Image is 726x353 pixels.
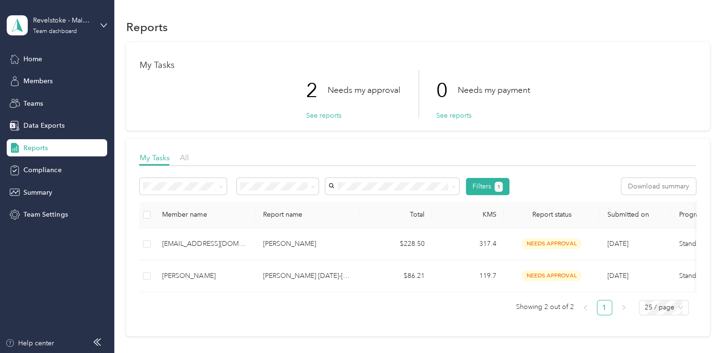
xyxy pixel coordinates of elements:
button: Filters1 [466,178,509,195]
div: [EMAIL_ADDRESS][DOMAIN_NAME] [162,239,247,249]
button: See reports [436,110,471,121]
td: $86.21 [360,260,432,292]
span: [DATE] [607,240,628,248]
span: Compliance [23,165,61,175]
th: Submitted on [599,202,671,228]
p: 0 [436,70,457,110]
span: Data Exports [23,121,64,131]
span: needs approval [521,270,582,281]
span: Report status [511,210,592,219]
td: 317.4 [432,228,504,260]
td: $228.50 [360,228,432,260]
span: Reports [23,143,48,153]
span: [DATE] [607,272,628,280]
li: Next Page [616,300,631,315]
div: Member name [162,210,247,219]
button: Download summary [621,178,696,195]
span: left [583,305,588,310]
span: right [621,305,627,310]
button: right [616,300,631,315]
th: Member name [154,202,255,228]
div: Revelstoke - Maintenance [33,15,93,25]
p: Needs my approval [327,84,400,96]
p: Needs my payment [457,84,529,96]
h1: My Tasks [139,60,696,70]
span: My Tasks [139,153,169,162]
span: 1 [497,183,500,191]
button: See reports [306,110,341,121]
h1: Reports [126,22,167,32]
button: 1 [495,182,503,192]
button: left [578,300,593,315]
span: Summary [23,188,52,198]
div: Page Size [639,300,689,315]
button: Help center [5,338,54,348]
a: 1 [597,300,612,315]
li: Previous Page [578,300,593,315]
td: 119.7 [432,260,504,292]
div: [PERSON_NAME] [162,271,247,281]
iframe: Everlance-gr Chat Button Frame [672,299,726,353]
span: 25 / page [645,300,683,315]
span: All [179,153,188,162]
p: 2 [306,70,327,110]
p: [PERSON_NAME] [DATE]-[DATE] [263,271,352,281]
div: Total [368,210,424,219]
span: Team Settings [23,210,67,220]
span: Members [23,76,53,86]
th: Report name [255,202,360,228]
div: KMS [440,210,496,219]
span: Showing 2 out of 2 [516,300,574,314]
span: Home [23,54,42,64]
p: [PERSON_NAME] [263,239,352,249]
span: needs approval [521,238,582,249]
div: Team dashboard [33,29,77,34]
span: Teams [23,99,43,109]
